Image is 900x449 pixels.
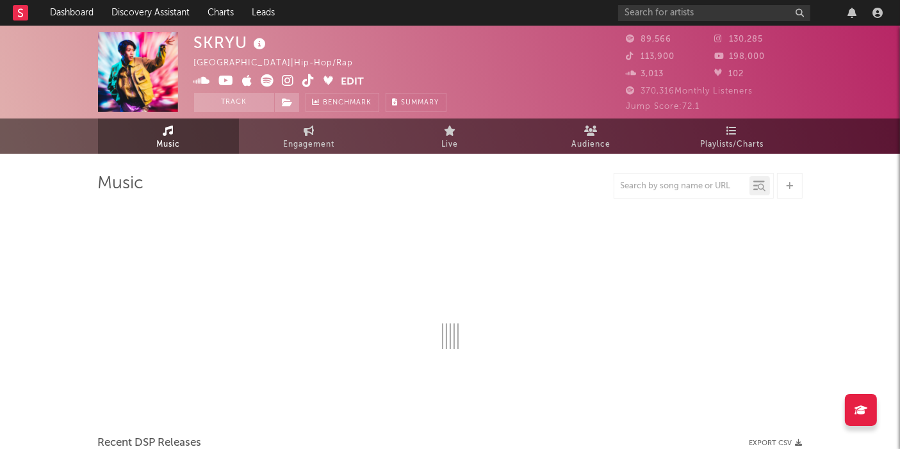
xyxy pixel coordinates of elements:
[700,137,764,152] span: Playlists/Charts
[194,93,274,112] button: Track
[614,181,749,192] input: Search by song name or URL
[626,70,664,78] span: 3,013
[714,53,765,61] span: 198,000
[194,32,270,53] div: SKRYU
[626,35,672,44] span: 89,566
[442,137,459,152] span: Live
[571,137,610,152] span: Audience
[98,118,239,154] a: Music
[306,93,379,112] a: Benchmark
[749,439,803,447] button: Export CSV
[380,118,521,154] a: Live
[626,87,753,95] span: 370,316 Monthly Listeners
[714,70,744,78] span: 102
[194,56,368,71] div: [GEOGRAPHIC_DATA] | Hip-Hop/Rap
[386,93,446,112] button: Summary
[714,35,763,44] span: 130,285
[341,74,364,90] button: Edit
[618,5,810,21] input: Search for artists
[626,102,700,111] span: Jump Score: 72.1
[239,118,380,154] a: Engagement
[156,137,180,152] span: Music
[662,118,803,154] a: Playlists/Charts
[402,99,439,106] span: Summary
[284,137,335,152] span: Engagement
[626,53,675,61] span: 113,900
[323,95,372,111] span: Benchmark
[521,118,662,154] a: Audience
